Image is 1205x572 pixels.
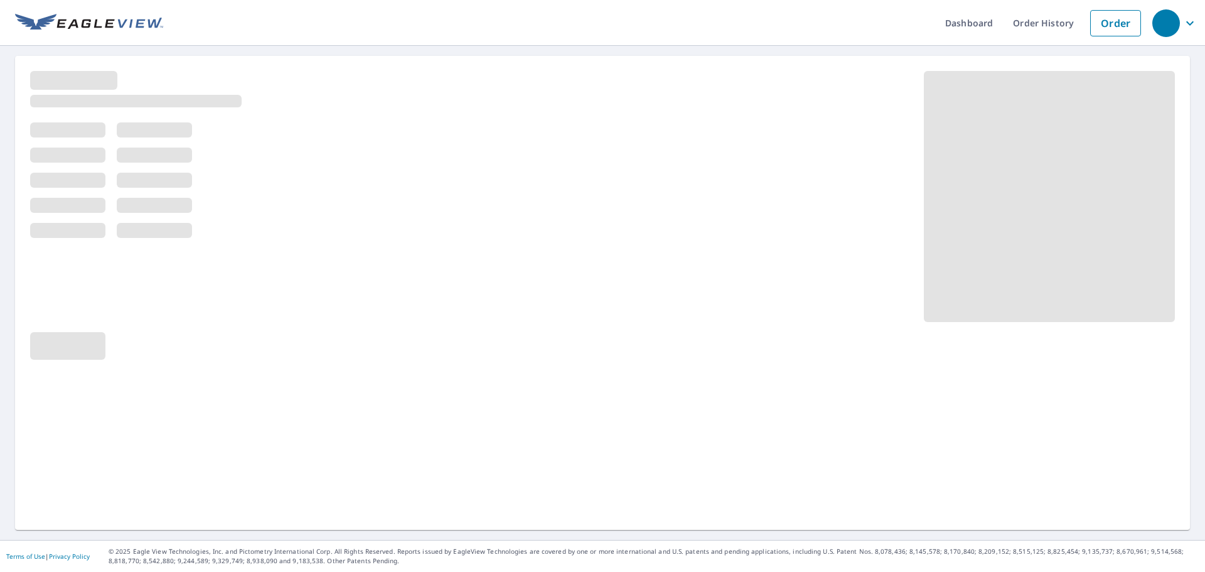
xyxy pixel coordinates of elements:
a: Order [1090,10,1141,36]
a: Privacy Policy [49,552,90,561]
p: | [6,553,90,560]
img: EV Logo [15,14,163,33]
p: © 2025 Eagle View Technologies, Inc. and Pictometry International Corp. All Rights Reserved. Repo... [109,547,1199,566]
a: Terms of Use [6,552,45,561]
